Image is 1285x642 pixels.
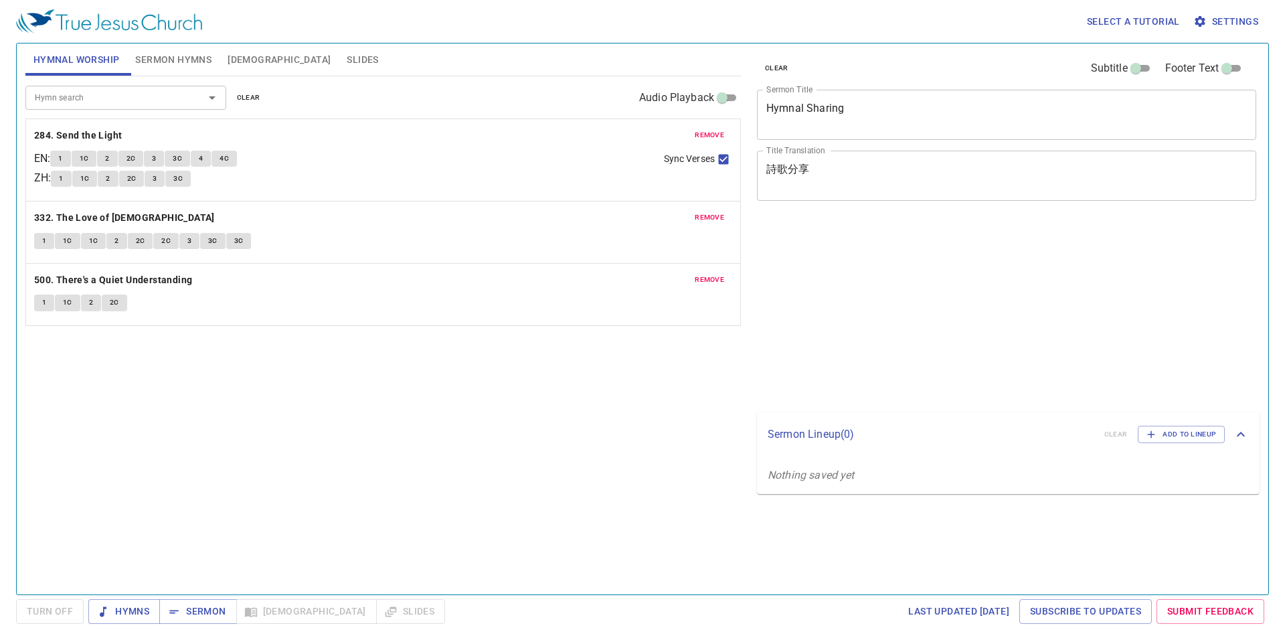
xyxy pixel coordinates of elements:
span: Subtitle [1091,60,1128,76]
button: 2 [106,233,126,249]
button: 3 [179,233,199,249]
button: Sermon [159,599,236,624]
button: 1 [34,295,54,311]
span: 4C [220,153,229,165]
button: Select a tutorial [1082,9,1185,34]
span: 1C [80,173,90,185]
span: 3C [234,235,244,247]
span: 1 [42,235,46,247]
button: Add to Lineup [1138,426,1225,443]
b: 284. Send the Light [34,127,122,144]
span: 3 [153,173,157,185]
button: 2C [128,233,153,249]
span: Subscribe to Updates [1030,603,1141,620]
span: remove [695,129,724,141]
span: 3 [187,235,191,247]
button: 3 [145,171,165,187]
button: 2C [118,151,144,167]
span: Audio Playback [639,90,714,106]
button: 284. Send the Light [34,127,124,144]
button: remove [687,210,732,226]
span: 3C [173,173,183,185]
iframe: from-child [752,215,1158,408]
button: 3 [144,151,164,167]
span: Hymnal Worship [33,52,120,68]
span: 2C [110,297,119,309]
b: 500. There's a Quiet Understanding [34,272,193,289]
button: 2 [98,171,118,187]
button: 2 [81,295,101,311]
span: 3C [173,153,182,165]
button: 2 [97,151,117,167]
textarea: Hymnal Sharing [766,102,1247,127]
button: 4 [191,151,211,167]
span: remove [695,212,724,224]
span: clear [237,92,260,104]
span: [DEMOGRAPHIC_DATA] [228,52,331,68]
span: Footer Text [1165,60,1219,76]
button: 4C [211,151,237,167]
span: 1 [59,173,63,185]
button: 1C [55,233,80,249]
span: 1 [42,297,46,309]
span: Settings [1196,13,1258,30]
span: 2 [89,297,93,309]
span: 2C [126,153,136,165]
p: Sermon Lineup ( 0 ) [768,426,1094,443]
span: Sync Verses [664,152,715,166]
span: 1C [80,153,89,165]
span: 2 [105,153,109,165]
a: Subscribe to Updates [1019,599,1152,624]
span: Hymns [99,603,149,620]
img: True Jesus Church [16,9,202,33]
span: Submit Feedback [1167,603,1254,620]
span: Sermon Hymns [135,52,211,68]
span: clear [765,62,788,74]
button: 3C [200,233,226,249]
span: Sermon [170,603,226,620]
button: 1 [34,233,54,249]
p: ZH : [34,170,51,186]
b: 332. The Love of [DEMOGRAPHIC_DATA] [34,210,215,226]
span: 1C [63,235,72,247]
div: Sermon Lineup(0)clearAdd to Lineup [757,412,1260,457]
a: Submit Feedback [1156,599,1264,624]
button: remove [687,127,732,143]
span: 3C [208,235,218,247]
a: Last updated [DATE] [903,599,1015,624]
span: 1C [63,297,72,309]
button: 3C [165,171,191,187]
span: Last updated [DATE] [908,603,1009,620]
button: clear [229,90,268,106]
span: 2 [114,235,118,247]
span: Select a tutorial [1087,13,1180,30]
button: Settings [1191,9,1264,34]
button: clear [757,60,796,76]
button: Hymns [88,599,160,624]
p: EN : [34,151,50,167]
button: 1C [72,171,98,187]
button: 1 [51,171,71,187]
span: 2C [161,235,171,247]
button: 1C [81,233,106,249]
button: Open [203,88,222,107]
span: Slides [347,52,378,68]
span: 1 [58,153,62,165]
span: 4 [199,153,203,165]
button: remove [687,272,732,288]
button: 332. The Love of [DEMOGRAPHIC_DATA] [34,210,217,226]
span: 3 [152,153,156,165]
span: 2C [136,235,145,247]
button: 3C [165,151,190,167]
span: remove [695,274,724,286]
span: 1C [89,235,98,247]
span: Add to Lineup [1146,428,1216,440]
button: 1C [72,151,97,167]
span: 2C [127,173,137,185]
button: 3C [226,233,252,249]
button: 2C [153,233,179,249]
textarea: 詩歌分享 [766,163,1247,188]
button: 500. There's a Quiet Understanding [34,272,195,289]
i: Nothing saved yet [768,469,855,481]
button: 2C [119,171,145,187]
